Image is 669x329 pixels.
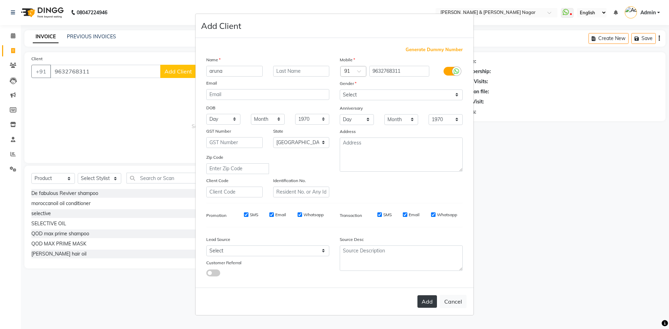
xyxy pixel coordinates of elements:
label: Identification No. [273,178,306,184]
label: State [273,128,283,134]
label: Email [409,212,420,218]
input: Email [206,89,329,100]
label: Source Desc [340,236,364,243]
input: Last Name [273,66,330,77]
label: GST Number [206,128,231,134]
span: Generate Dummy Number [406,46,463,53]
label: Whatsapp [303,212,324,218]
input: Enter Zip Code [206,163,269,174]
input: Resident No. or Any Id [273,187,330,197]
label: Client Code [206,178,229,184]
label: Email [275,212,286,218]
input: First Name [206,66,263,77]
input: GST Number [206,137,263,148]
input: Mobile [369,66,430,77]
input: Client Code [206,187,263,197]
label: Transaction [340,212,362,219]
label: Gender [340,80,356,87]
label: Name [206,57,221,63]
label: Whatsapp [437,212,457,218]
button: Add [417,295,437,308]
label: SMS [250,212,258,218]
button: Cancel [440,295,467,308]
label: Zip Code [206,154,223,160]
label: DOB [206,105,215,111]
label: Anniversary [340,105,363,111]
label: Lead Source [206,236,230,243]
h4: Add Client [201,19,241,32]
label: Email [206,80,217,86]
label: SMS [383,212,392,218]
label: Address [340,128,356,135]
label: Mobile [340,57,355,63]
label: Customer Referral [206,260,241,266]
label: Promotion [206,212,226,219]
